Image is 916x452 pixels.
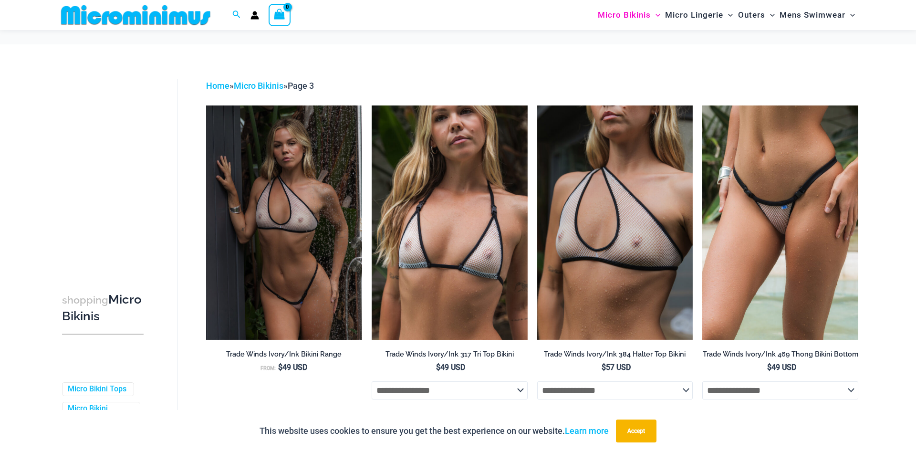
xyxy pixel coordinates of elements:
span: shopping [62,294,108,306]
span: » » [206,81,314,91]
a: Account icon link [250,11,259,20]
span: $ [602,363,606,372]
h2: Trade Winds Ivory/Ink 469 Thong Bikini Bottom [702,350,858,359]
img: Trade Winds IvoryInk 469 Thong 01 [702,105,858,339]
span: $ [436,363,440,372]
span: Mens Swimwear [780,3,845,27]
span: Micro Lingerie [665,3,723,27]
img: Trade Winds IvoryInk 384 Top 01 [537,105,693,339]
a: Micro Bikini Bottoms [68,404,133,424]
a: Trade Winds Ivory/Ink 469 Thong Bikini Bottom [702,350,858,362]
span: $ [767,363,771,372]
button: Accept [616,420,656,442]
span: Menu Toggle [723,3,733,27]
a: Trade Winds IvoryInk 317 Top 01Trade Winds IvoryInk 317 Top 469 Thong 03Trade Winds IvoryInk 317 ... [372,105,528,339]
a: Trade Winds Ivory/Ink 317 Tri Top Bikini [372,350,528,362]
a: Trade Winds Ivory/Ink Bikini Range [206,350,362,362]
a: Micro Bikinis [234,81,283,91]
span: Menu Toggle [651,3,660,27]
a: Micro LingerieMenu ToggleMenu Toggle [663,3,735,27]
a: Home [206,81,229,91]
bdi: 49 USD [767,363,796,372]
bdi: 57 USD [602,363,631,372]
a: Mens SwimwearMenu ToggleMenu Toggle [777,3,857,27]
a: Trade Winds IvoryInk 384 Top 01Trade Winds IvoryInk 384 Top 469 Thong 03Trade Winds IvoryInk 384 ... [537,105,693,339]
span: From: [260,365,276,371]
a: Search icon link [232,9,241,21]
h2: Trade Winds Ivory/Ink 317 Tri Top Bikini [372,350,528,359]
nav: Site Navigation [594,1,859,29]
a: Trade Winds Ivory/Ink 384 Halter Top Bikini [537,350,693,362]
a: OutersMenu ToggleMenu Toggle [736,3,777,27]
a: Micro BikinisMenu ToggleMenu Toggle [595,3,663,27]
img: Trade Winds IvoryInk 384 Top 453 Micro 04 [206,105,362,339]
span: Micro Bikinis [598,3,651,27]
h3: Micro Bikinis [62,292,144,325]
bdi: 49 USD [436,363,465,372]
span: $ [278,363,282,372]
img: Trade Winds IvoryInk 317 Top 01 [372,105,528,339]
a: View Shopping Cart, empty [269,4,291,26]
span: Menu Toggle [765,3,775,27]
bdi: 49 USD [278,363,307,372]
p: This website uses cookies to ensure you get the best experience on our website. [260,424,609,438]
iframe: TrustedSite Certified [62,71,148,262]
a: Trade Winds IvoryInk 384 Top 453 Micro 04Trade Winds IvoryInk 384 Top 469 Thong 03Trade Winds Ivo... [206,105,362,339]
h2: Trade Winds Ivory/Ink Bikini Range [206,350,362,359]
span: Page 3 [288,81,314,91]
span: Menu Toggle [845,3,855,27]
h2: Trade Winds Ivory/Ink 384 Halter Top Bikini [537,350,693,359]
a: Trade Winds IvoryInk 469 Thong 01Trade Winds IvoryInk 317 Top 469 Thong 06Trade Winds IvoryInk 31... [702,105,858,339]
a: Micro Bikini Tops [68,384,126,394]
img: MM SHOP LOGO FLAT [57,4,214,26]
a: Learn more [565,426,609,436]
span: Outers [738,3,765,27]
